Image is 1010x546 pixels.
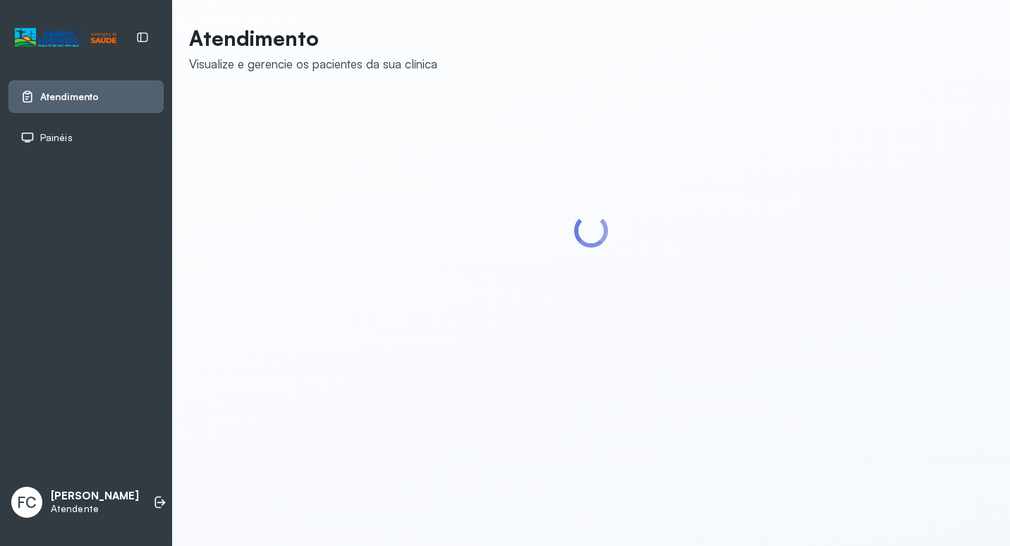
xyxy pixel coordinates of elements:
span: Atendimento [40,91,99,103]
span: Painéis [40,132,73,144]
p: [PERSON_NAME] [51,490,139,503]
p: Atendimento [189,25,437,51]
div: Visualize e gerencie os pacientes da sua clínica [189,56,437,71]
img: Logotipo do estabelecimento [15,26,116,49]
a: Atendimento [20,90,152,104]
p: Atendente [51,503,139,515]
